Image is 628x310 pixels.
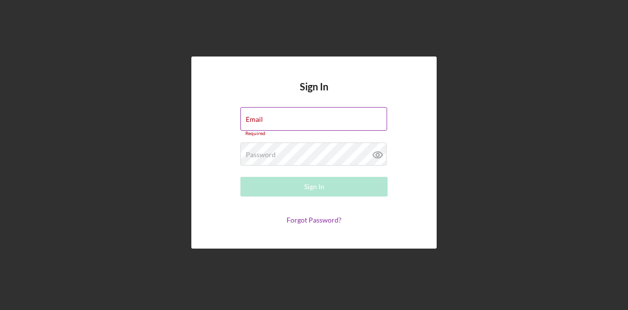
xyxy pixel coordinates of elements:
[300,81,328,107] h4: Sign In
[246,115,263,123] label: Email
[287,216,341,224] a: Forgot Password?
[304,177,324,197] div: Sign In
[246,151,276,159] label: Password
[240,177,388,197] button: Sign In
[240,131,388,137] div: Required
